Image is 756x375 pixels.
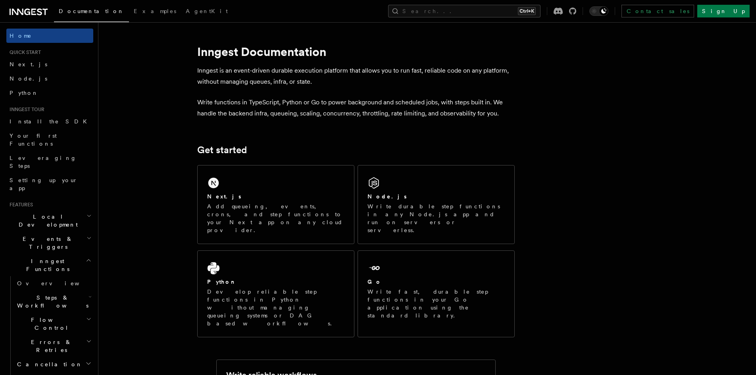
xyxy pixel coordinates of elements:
[10,177,78,191] span: Setting up your app
[207,288,344,327] p: Develop reliable step functions in Python without managing queueing systems or DAG based workflows.
[186,8,228,14] span: AgentKit
[10,61,47,67] span: Next.js
[6,57,93,71] a: Next.js
[197,44,515,59] h1: Inngest Documentation
[621,5,694,17] a: Contact sales
[6,49,41,56] span: Quick start
[6,173,93,195] a: Setting up your app
[14,338,86,354] span: Errors & Retries
[14,335,93,357] button: Errors & Retries
[207,278,237,286] h2: Python
[6,114,93,129] a: Install the SDK
[697,5,750,17] a: Sign Up
[6,151,93,173] a: Leveraging Steps
[358,250,515,337] a: GoWrite fast, durable step functions in your Go application using the standard library.
[14,290,93,313] button: Steps & Workflows
[367,202,505,234] p: Write durable step functions in any Node.js app and run on servers or serverless.
[14,360,83,368] span: Cancellation
[6,86,93,100] a: Python
[197,65,515,87] p: Inngest is an event-driven durable execution platform that allows you to run fast, reliable code ...
[6,257,86,273] span: Inngest Functions
[10,118,92,125] span: Install the SDK
[6,71,93,86] a: Node.js
[367,288,505,319] p: Write fast, durable step functions in your Go application using the standard library.
[589,6,608,16] button: Toggle dark mode
[59,8,124,14] span: Documentation
[10,75,47,82] span: Node.js
[388,5,541,17] button: Search...Ctrl+K
[14,316,86,332] span: Flow Control
[6,129,93,151] a: Your first Functions
[14,276,93,290] a: Overview
[518,7,536,15] kbd: Ctrl+K
[197,144,247,156] a: Get started
[14,313,93,335] button: Flow Control
[10,90,38,96] span: Python
[6,202,33,208] span: Features
[10,32,32,40] span: Home
[358,165,515,244] a: Node.jsWrite durable step functions in any Node.js app and run on servers or serverless.
[181,2,233,21] a: AgentKit
[197,165,354,244] a: Next.jsAdd queueing, events, crons, and step functions to your Next app on any cloud provider.
[54,2,129,22] a: Documentation
[6,29,93,43] a: Home
[6,235,87,251] span: Events & Triggers
[14,294,88,310] span: Steps & Workflows
[197,250,354,337] a: PythonDevelop reliable step functions in Python without managing queueing systems or DAG based wo...
[6,210,93,232] button: Local Development
[6,232,93,254] button: Events & Triggers
[367,192,407,200] h2: Node.js
[17,280,99,287] span: Overview
[10,133,57,147] span: Your first Functions
[10,155,77,169] span: Leveraging Steps
[207,202,344,234] p: Add queueing, events, crons, and step functions to your Next app on any cloud provider.
[134,8,176,14] span: Examples
[367,278,382,286] h2: Go
[207,192,241,200] h2: Next.js
[14,357,93,371] button: Cancellation
[129,2,181,21] a: Examples
[6,254,93,276] button: Inngest Functions
[197,97,515,119] p: Write functions in TypeScript, Python or Go to power background and scheduled jobs, with steps bu...
[6,106,44,113] span: Inngest tour
[6,213,87,229] span: Local Development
